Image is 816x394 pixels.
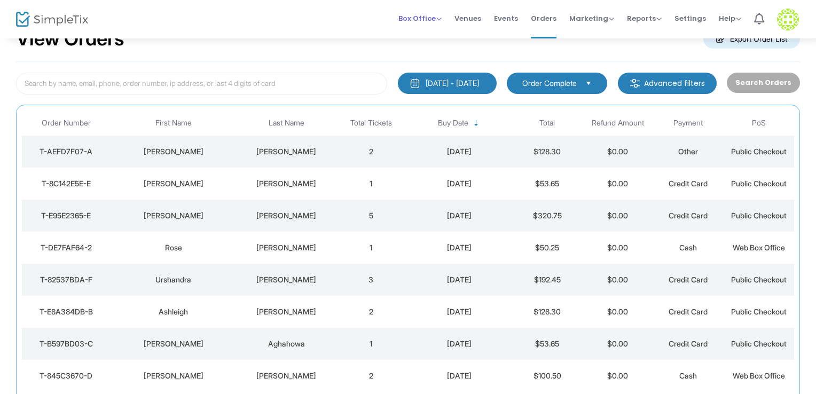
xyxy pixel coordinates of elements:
[731,339,787,348] span: Public Checkout
[155,119,192,128] span: First Name
[703,29,800,49] m-button: Export Order List
[240,178,333,189] div: Moore
[733,371,785,380] span: Web Box Office
[113,274,234,285] div: Urshandra
[569,13,614,23] span: Marketing
[336,111,406,136] th: Total Tickets
[336,360,406,392] td: 2
[731,307,787,316] span: Public Checkout
[454,5,481,32] span: Venues
[512,111,583,136] th: Total
[731,147,787,156] span: Public Checkout
[240,274,333,285] div: Moody
[438,119,468,128] span: Buy Date
[512,328,583,360] td: $53.65
[512,136,583,168] td: $128.30
[25,371,107,381] div: T-845C3670-D
[113,306,234,317] div: Ashleigh
[25,338,107,349] div: T-B597BD03-C
[410,78,420,89] img: monthly
[113,338,234,349] div: Brenda
[25,242,107,253] div: T-DE7FAF64-2
[583,111,653,136] th: Refund Amount
[25,306,107,317] div: T-E8A384DB-B
[583,200,653,232] td: $0.00
[581,77,596,89] button: Select
[113,242,234,253] div: Rose
[618,73,717,94] m-button: Advanced filters
[583,232,653,264] td: $0.00
[531,5,556,32] span: Orders
[426,78,479,89] div: [DATE] - [DATE]
[583,136,653,168] td: $0.00
[336,136,406,168] td: 2
[494,5,518,32] span: Events
[269,119,304,128] span: Last Name
[336,296,406,328] td: 2
[752,119,766,128] span: PoS
[627,13,662,23] span: Reports
[240,210,333,221] div: Patterson
[669,339,708,348] span: Credit Card
[731,179,787,188] span: Public Checkout
[731,211,787,220] span: Public Checkout
[22,111,794,392] div: Data table
[16,27,124,51] h2: View Orders
[25,178,107,189] div: T-8C142E5E-E
[398,73,497,94] button: [DATE] - [DATE]
[669,211,708,220] span: Credit Card
[25,210,107,221] div: T-E95E2365-E
[16,73,387,94] input: Search by name, email, phone, order number, ip address, or last 4 digits of card
[240,242,333,253] div: Jones
[512,168,583,200] td: $53.65
[113,210,234,221] div: Lisa
[630,78,640,89] img: filter
[409,338,509,349] div: 9/17/2025
[674,5,706,32] span: Settings
[669,307,708,316] span: Credit Card
[336,200,406,232] td: 5
[336,264,406,296] td: 3
[679,243,697,252] span: Cash
[669,275,708,284] span: Credit Card
[25,146,107,157] div: T-AEFD7F07-A
[583,168,653,200] td: $0.00
[731,275,787,284] span: Public Checkout
[583,296,653,328] td: $0.00
[409,210,509,221] div: 9/19/2025
[512,360,583,392] td: $100.50
[25,274,107,285] div: T-82537BDA-F
[240,338,333,349] div: Aghahowa
[113,146,234,157] div: Kasandra
[336,168,406,200] td: 1
[512,232,583,264] td: $50.25
[512,200,583,232] td: $320.75
[240,146,333,157] div: Shaw
[42,119,91,128] span: Order Number
[583,264,653,296] td: $0.00
[669,179,708,188] span: Credit Card
[733,243,785,252] span: Web Box Office
[679,371,697,380] span: Cash
[409,242,509,253] div: 9/19/2025
[240,306,333,317] div: Weddington
[336,232,406,264] td: 1
[113,178,234,189] div: Stephanie
[240,371,333,381] div: Martin
[512,264,583,296] td: $192.45
[336,328,406,360] td: 1
[678,147,698,156] span: Other
[398,13,442,23] span: Box Office
[409,178,509,189] div: 9/19/2025
[512,296,583,328] td: $128.30
[409,371,509,381] div: 9/17/2025
[583,360,653,392] td: $0.00
[583,328,653,360] td: $0.00
[472,119,481,128] span: Sortable
[409,146,509,157] div: 9/19/2025
[113,371,234,381] div: Angela
[409,274,509,285] div: 9/19/2025
[409,306,509,317] div: 9/19/2025
[522,78,577,89] span: Order Complete
[719,13,741,23] span: Help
